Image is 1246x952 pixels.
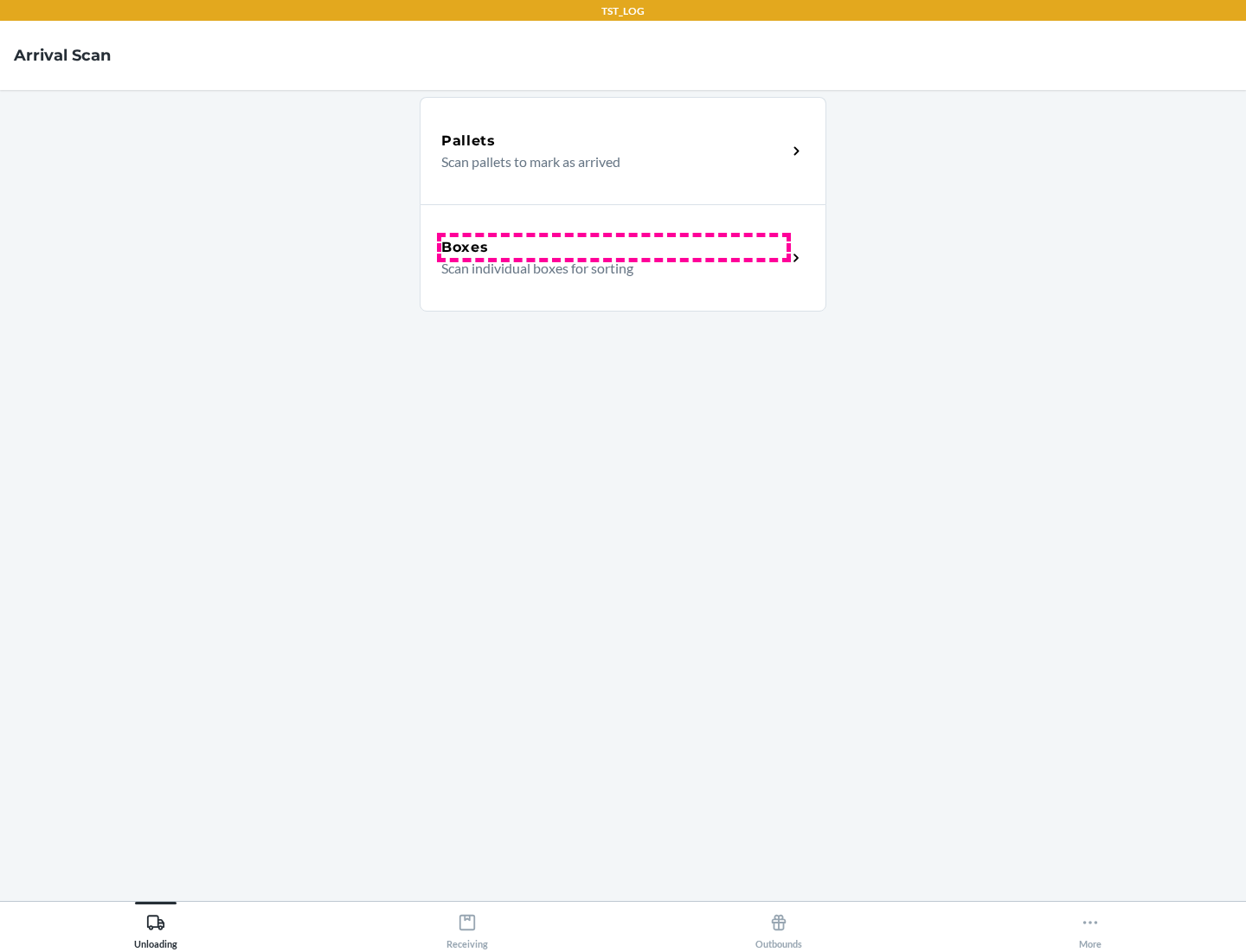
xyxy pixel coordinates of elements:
[755,906,802,949] div: Outbounds
[311,902,623,949] button: Receiving
[134,906,177,949] div: Unloading
[934,902,1246,949] button: More
[1079,906,1101,949] div: More
[14,44,111,67] h4: Arrival Scan
[441,131,496,151] h5: Pallets
[441,237,489,258] h5: Boxes
[420,97,826,204] a: PalletsScan pallets to mark as arrived
[446,906,488,949] div: Receiving
[623,902,934,949] button: Outbounds
[441,258,773,279] p: Scan individual boxes for sorting
[420,204,826,312] a: BoxesScan individual boxes for sorting
[601,3,645,19] p: TST_LOG
[441,151,773,172] p: Scan pallets to mark as arrived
